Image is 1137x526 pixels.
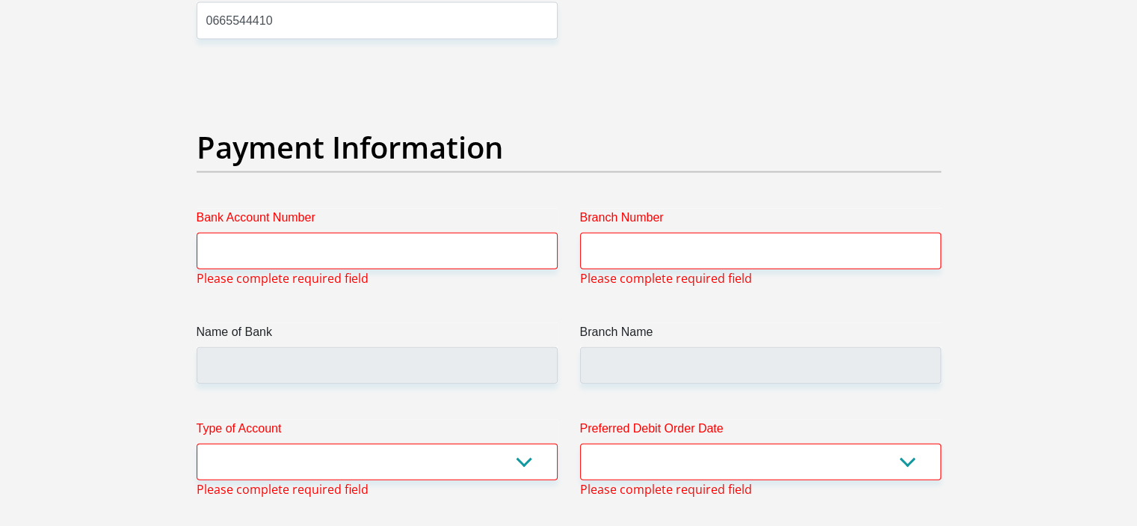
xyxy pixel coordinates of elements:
label: Branch Number [580,209,941,233]
input: Branch Number [580,233,941,269]
label: Branch Name [580,323,941,347]
label: Name of Bank [197,323,558,347]
input: Branch Name [580,347,941,384]
input: Bank Account Number [197,233,558,269]
span: Please complete required field [580,480,752,498]
span: Please complete required field [197,480,369,498]
span: Please complete required field [197,269,369,287]
h2: Payment Information [197,129,941,165]
label: Type of Account [197,420,558,444]
input: Mobile Number [197,2,558,39]
input: Name of Bank [197,347,558,384]
span: Please complete required field [580,269,752,287]
label: Bank Account Number [197,209,558,233]
label: Preferred Debit Order Date [580,420,941,444]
